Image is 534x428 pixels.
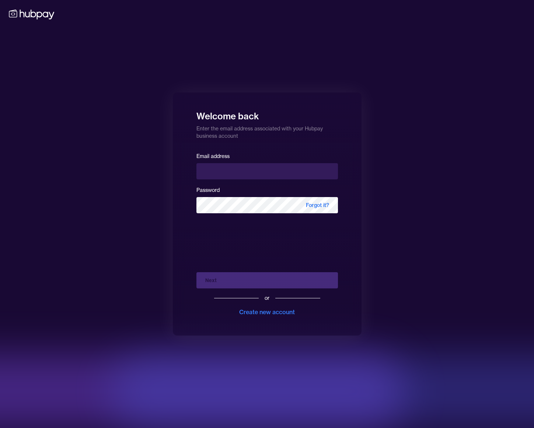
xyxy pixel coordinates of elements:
label: Email address [196,153,230,159]
span: Forgot it? [297,197,338,213]
p: Enter the email address associated with your Hubpay business account [196,122,338,140]
div: Create new account [239,308,295,316]
label: Password [196,187,220,193]
div: or [265,294,269,302]
h1: Welcome back [196,106,338,122]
